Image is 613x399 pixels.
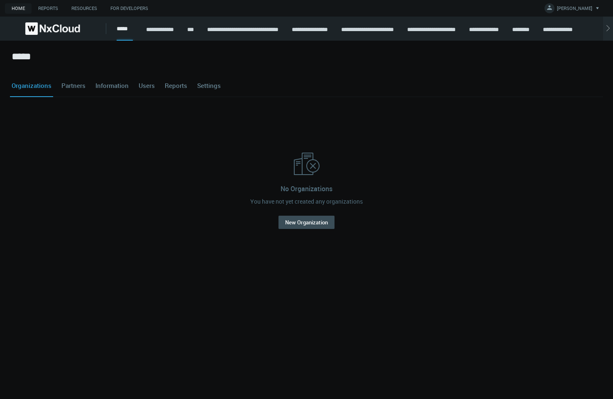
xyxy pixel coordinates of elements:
[137,74,156,97] a: Users
[32,3,65,14] a: Reports
[5,3,32,14] a: Home
[60,74,87,97] a: Partners
[557,5,592,15] span: [PERSON_NAME]
[278,216,335,229] button: New Organization
[250,197,363,206] div: You have not yet created any organizations
[10,74,53,97] a: Organizations
[195,74,222,97] a: Settings
[65,3,104,14] a: Resources
[94,74,130,97] a: Information
[281,184,332,194] div: No Organizations
[104,3,155,14] a: For Developers
[163,74,189,97] a: Reports
[25,22,80,35] img: Nx Cloud logo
